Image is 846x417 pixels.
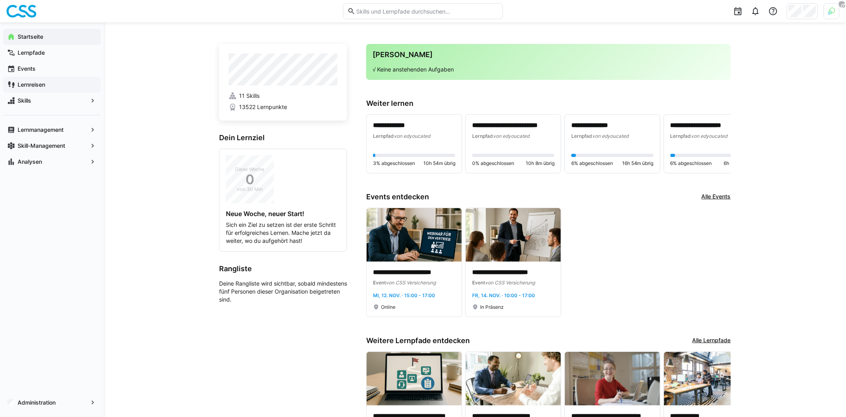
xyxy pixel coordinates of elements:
h3: Events entdecken [366,193,429,201]
span: 10h 54m übrig [423,160,455,167]
img: image [466,352,561,405]
span: von edyoucated [394,133,430,139]
span: 3% abgeschlossen [373,160,415,167]
span: von edyoucated [493,133,529,139]
span: von edyoucated [691,133,728,139]
p: Sich ein Ziel zu setzen ist der erste Schritt für erfolgreiches Lernen. Mache jetzt da weiter, wo... [226,221,340,245]
a: Alle Lernpfade [692,336,731,345]
span: 13522 Lernpunkte [239,103,287,111]
img: image [367,208,462,262]
span: 10h 8m übrig [526,160,555,167]
span: Lernpfad [373,133,394,139]
span: Lernpfad [472,133,493,139]
h3: [PERSON_NAME] [373,50,724,59]
span: Online [381,304,395,310]
p: Deine Rangliste wird sichtbar, sobald mindestens fünf Personen dieser Organisation beigetreten sind. [219,280,347,304]
span: 6% abgeschlossen [571,160,613,167]
h3: Rangliste [219,264,347,273]
span: In Präsenz [480,304,504,310]
span: 11 Skills [239,92,259,100]
span: von CSS Versicherung [485,280,535,286]
h3: Weitere Lernpfade entdecken [366,336,470,345]
span: Mi, 12. Nov. · 15:00 - 17:00 [373,292,435,298]
span: Lernpfad [571,133,592,139]
span: Fr, 14. Nov. · 10:00 - 17:00 [472,292,535,298]
span: von CSS Versicherung [386,280,436,286]
img: image [466,208,561,262]
span: 6% abgeschlossen [670,160,712,167]
a: Alle Events [702,193,731,201]
h3: Weiter lernen [366,99,731,108]
span: von edyoucated [592,133,629,139]
p: √ Keine anstehenden Aufgaben [373,66,724,73]
h3: Dein Lernziel [219,133,347,142]
img: image [664,352,759,405]
input: Skills und Lernpfade durchsuchen… [355,8,499,15]
span: 16h 54m übrig [622,160,654,167]
img: image [367,352,462,405]
span: Event [472,280,485,286]
h4: Neue Woche, neuer Start! [226,210,340,218]
img: image [565,352,660,405]
span: 6h 22m übrig [724,160,753,167]
span: Lernpfad [670,133,691,139]
span: Event [373,280,386,286]
a: 11 Skills [229,92,337,100]
span: 0% abgeschlossen [472,160,514,167]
